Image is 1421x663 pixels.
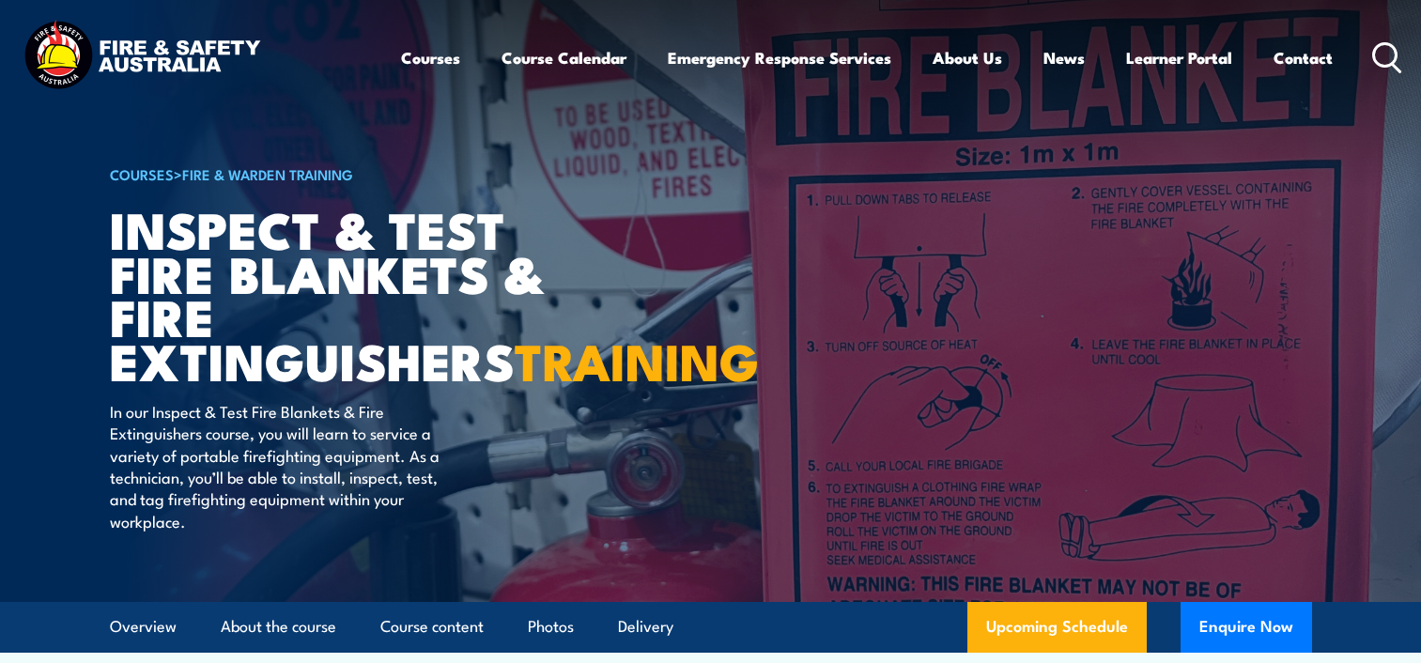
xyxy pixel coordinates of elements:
[1181,602,1312,653] button: Enquire Now
[110,400,453,532] p: In our Inspect & Test Fire Blankets & Fire Extinguishers course, you will learn to service a vari...
[515,320,759,398] strong: TRAINING
[221,602,336,652] a: About the course
[110,163,174,184] a: COURSES
[401,33,460,83] a: Courses
[380,602,484,652] a: Course content
[110,602,177,652] a: Overview
[182,163,353,184] a: Fire & Warden Training
[502,33,626,83] a: Course Calendar
[1126,33,1232,83] a: Learner Portal
[1043,33,1085,83] a: News
[967,602,1147,653] a: Upcoming Schedule
[618,602,673,652] a: Delivery
[1274,33,1333,83] a: Contact
[933,33,1002,83] a: About Us
[528,602,574,652] a: Photos
[110,162,574,185] h6: >
[668,33,891,83] a: Emergency Response Services
[110,207,574,382] h1: Inspect & Test Fire Blankets & Fire Extinguishers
